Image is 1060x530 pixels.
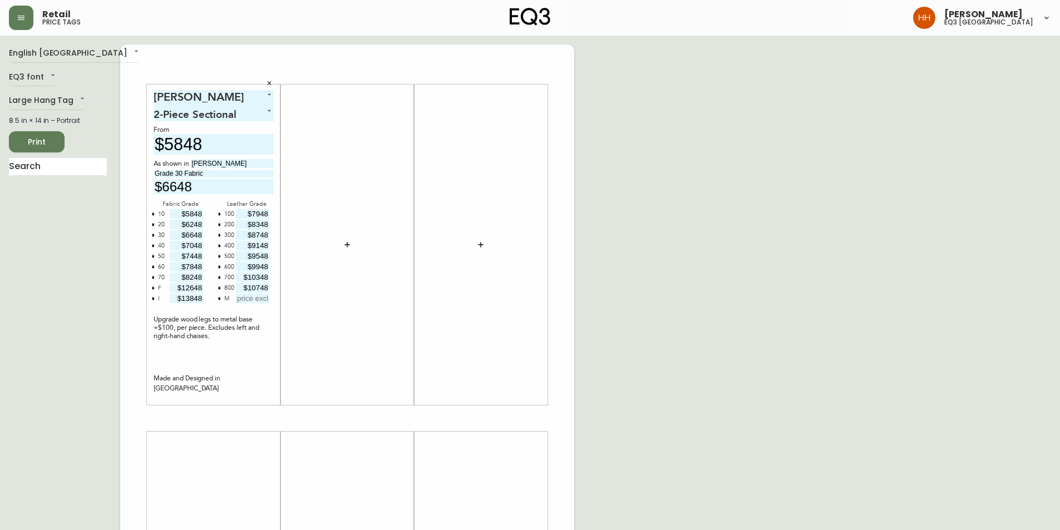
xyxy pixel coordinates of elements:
[236,220,269,229] input: price excluding $
[158,209,165,220] div: 10
[170,262,203,271] input: price excluding $
[158,251,165,262] div: 50
[158,262,165,273] div: 60
[154,90,274,104] div: [PERSON_NAME]
[9,68,57,87] div: EQ3 font
[154,104,274,121] div: 2-Piece Sectional
[154,159,191,169] span: As shown in
[158,273,165,283] div: 70
[170,241,203,250] input: price excluding $
[9,44,141,63] div: English [GEOGRAPHIC_DATA]
[224,283,234,294] div: 800
[170,230,203,240] input: price excluding $
[170,209,203,219] input: price excluding $
[9,131,65,152] button: Print
[18,135,56,149] span: Print
[158,294,160,304] div: I
[944,10,1023,19] span: [PERSON_NAME]
[154,315,274,340] div: Upgrade wood legs to metal base +$100, per piece. Excludes left and right-hand chaises.
[224,262,234,273] div: 600
[224,241,234,251] div: 400
[158,230,165,241] div: 30
[224,230,234,241] div: 300
[154,179,274,194] input: price excluding $
[9,158,107,176] input: Search
[154,134,274,155] input: price excluding $
[236,241,269,250] input: price excluding $
[154,199,208,209] div: Fabric Grade
[170,294,203,303] input: price excluding $
[236,294,269,303] input: price excluding $
[158,220,165,230] div: 20
[9,116,107,126] div: 8.5 in × 14 in – Portrait
[170,273,203,282] input: price excluding $
[224,294,229,304] div: M
[158,241,165,251] div: 40
[9,92,87,110] div: Large Hang Tag
[944,19,1033,26] h5: eq3 [GEOGRAPHIC_DATA]
[236,273,269,282] input: price excluding $
[158,283,161,294] div: F
[170,220,203,229] input: price excluding $
[154,374,274,394] div: Made and Designed in [GEOGRAPHIC_DATA]
[236,230,269,240] input: price excluding $
[170,251,203,261] input: price excluding $
[224,251,234,262] div: 500
[42,19,81,26] h5: price tags
[913,7,935,29] img: 6b766095664b4c6b511bd6e414aa3971
[220,199,274,209] div: Leather Grade
[236,262,269,271] input: price excluding $
[154,126,274,134] div: From
[224,220,234,230] div: 200
[236,209,269,219] input: price excluding $
[170,283,203,293] input: price excluding $
[224,273,234,283] div: 700
[236,251,269,261] input: price excluding $
[191,159,274,168] input: fabric/leather and leg
[42,10,71,19] span: Retail
[236,283,269,293] input: price excluding $
[510,8,551,26] img: logo
[224,209,234,220] div: 100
